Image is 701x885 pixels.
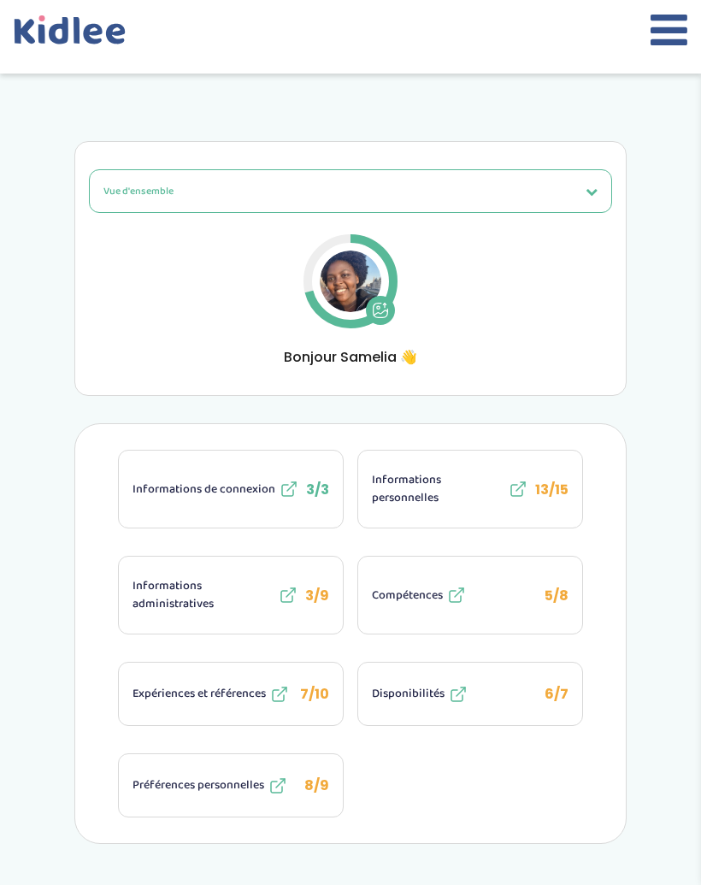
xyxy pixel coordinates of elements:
button: Vue d'ensemble [89,169,612,213]
span: 7/10 [300,684,329,704]
button: Informations de connexion 3/3 [119,451,343,528]
li: 7/10 [118,662,344,726]
span: Préférences personnelles [133,776,264,794]
li: 5/8 [357,556,583,634]
li: 8/9 [118,753,344,817]
button: Compétences 5/8 [358,557,582,634]
button: Préférences personnelles 8/9 [119,754,343,817]
span: Expériences et références [133,685,266,703]
button: Informations personnelles 13/15 [358,451,582,528]
li: 13/15 [357,450,583,528]
img: Avatar [320,251,381,312]
span: 5/8 [545,586,568,605]
span: Informations administratives [133,577,274,613]
span: Compétences [372,587,443,605]
span: 8/9 [304,776,329,795]
span: 3/9 [305,586,329,605]
span: Disponibilités [372,685,445,703]
button: Informations administratives 3/9 [119,557,343,634]
span: Vue d'ensemble [103,183,174,199]
span: 3/3 [306,480,329,499]
li: 3/9 [118,556,344,634]
span: 13/15 [535,480,568,499]
button: Disponibilités 6/7 [358,663,582,725]
span: Informations personnelles [372,471,504,507]
span: Informations de connexion [133,481,275,499]
li: 6/7 [357,662,583,726]
button: Expériences et références 7/10 [119,663,343,725]
li: 3/3 [118,450,344,528]
span: Bonjour Samelia 👋 [89,346,612,368]
span: 6/7 [545,684,568,704]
